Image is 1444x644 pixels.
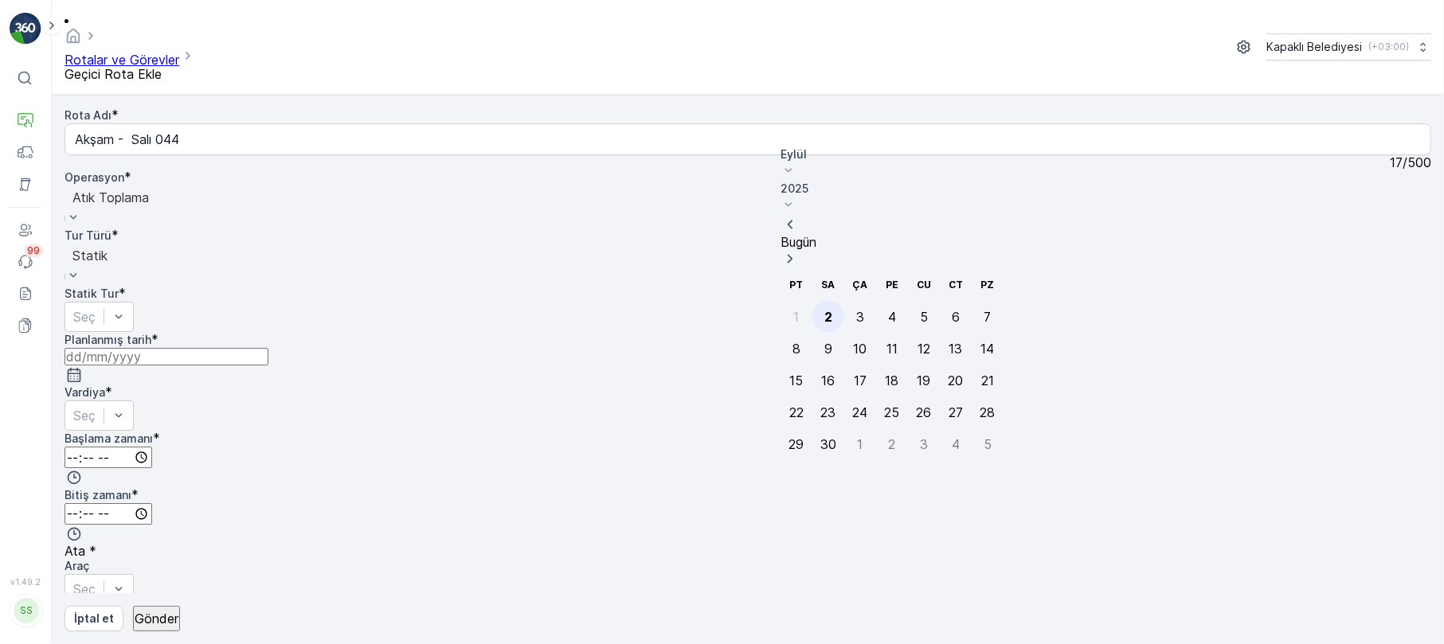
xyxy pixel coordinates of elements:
div: 13 [949,342,963,356]
div: 21 [981,373,994,388]
button: SS [10,590,41,631]
button: Gönder [133,606,180,631]
p: Gönder [135,611,178,626]
div: 26 [917,405,932,420]
label: Başlama zamanı [65,431,153,445]
span: Ata [65,543,85,559]
div: 19 [918,373,931,388]
div: 8 [792,342,800,356]
div: 18 [886,373,899,388]
button: Kapaklı Belediyesi(+03:00) [1266,33,1431,60]
div: 14 [981,342,995,356]
div: 17 [854,373,867,388]
div: 2 [824,310,832,324]
div: 1 [794,310,800,324]
div: SS [14,598,39,623]
div: 23 [821,405,836,420]
th: Cuma [908,269,940,301]
a: 99 [10,246,41,278]
label: Bitiş zamanı [65,488,131,502]
div: 4 [952,437,960,451]
p: ( +03:00 ) [1368,41,1409,53]
button: İptal et [65,606,123,631]
p: Seç [73,406,96,425]
img: logo [10,13,41,45]
div: 3 [920,437,928,451]
div: 7 [984,310,992,324]
p: 2025 [781,181,1004,197]
div: 4 [888,310,896,324]
div: 28 [980,405,996,420]
p: Seç [73,307,96,326]
label: Operasyon [65,170,124,184]
th: Pazar [972,269,1004,301]
label: Planlanmış tarih [65,333,151,346]
div: 20 [949,373,964,388]
a: Rotalar ve Görevler [65,52,179,68]
p: Kapaklı Belediyesi [1266,39,1362,55]
input: dd/mm/yyyy [65,348,268,365]
div: 15 [790,373,804,388]
label: Vardiya [65,385,105,399]
div: 10 [854,342,867,356]
div: 9 [824,342,832,356]
div: 3 [856,310,864,324]
div: 12 [918,342,930,356]
span: v 1.49.2 [10,577,41,587]
div: 5 [984,437,992,451]
div: 30 [820,437,836,451]
div: 16 [822,373,835,388]
p: 17 / 500 [1390,155,1431,170]
div: 6 [952,310,960,324]
p: 99 [27,244,40,257]
div: 1 [858,437,863,451]
p: Bugün [781,235,1004,249]
div: 5 [920,310,928,324]
th: Cumartesi [940,269,972,301]
p: Seç [73,580,96,599]
th: Pazartesi [781,269,812,301]
label: Tur Türü [65,228,112,242]
th: Perşembe [876,269,908,301]
div: 29 [789,437,804,451]
th: Salı [812,269,844,301]
div: 2 [889,437,896,451]
span: Geçici Rota Ekle [65,66,162,82]
p: İptal et [74,611,114,626]
label: Araç [65,559,89,572]
label: Statik Tur [65,287,119,300]
div: 22 [789,405,804,420]
div: 24 [853,405,868,420]
a: Ana Sayfa [65,32,82,48]
th: Çarşamba [844,269,876,301]
div: 11 [886,342,898,356]
div: 27 [949,405,963,420]
p: Eylül [781,146,1004,162]
div: 25 [885,405,900,420]
label: Rota Adı [65,108,112,122]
